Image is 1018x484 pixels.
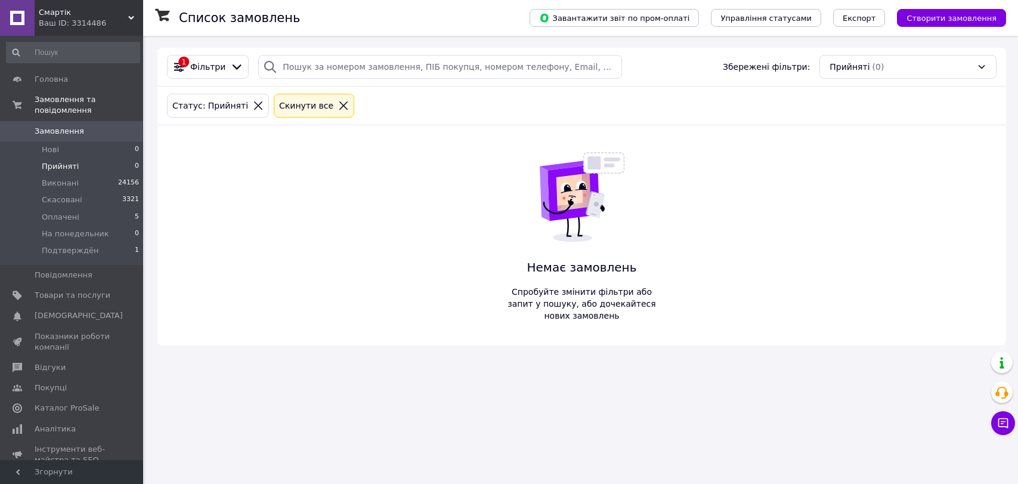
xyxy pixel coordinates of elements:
span: 24156 [118,178,139,189]
span: (0) [872,62,884,72]
button: Завантажити звіт по пром-оплаті [530,9,699,27]
span: Прийняті [830,61,870,73]
h1: Список замовлень [179,11,300,25]
span: Відгуки [35,362,66,373]
span: 0 [135,161,139,172]
a: Створити замовлення [885,13,1006,22]
button: Управління статусами [711,9,821,27]
span: Спробуйте змінити фільтри або запит у пошуку, або дочекайтеся нових замовлень [503,286,661,322]
span: Показники роботи компанії [35,331,110,353]
span: Оплачені [42,212,79,223]
span: 3321 [122,195,139,205]
span: Аналітика [35,424,76,434]
span: Фільтри [190,61,225,73]
div: Cкинути все [277,99,336,112]
span: Замовлення та повідомлення [35,94,143,116]
div: Статус: Прийняті [170,99,250,112]
input: Пошук за номером замовлення, ПІБ покупця, номером телефону, Email, номером накладної [258,55,621,79]
span: Інструменти веб-майстра та SEO [35,444,110,465]
span: Скасовані [42,195,82,205]
div: Ваш ID: 3314486 [39,18,143,29]
span: На понедельник [42,229,109,239]
span: 1 [135,245,139,256]
span: Збережені фільтри: [723,61,810,73]
span: Товари та послуги [35,290,110,301]
span: Створити замовлення [906,14,997,23]
input: Пошук [6,42,140,63]
span: [DEMOGRAPHIC_DATA] [35,310,123,321]
span: Замовлення [35,126,84,137]
button: Експорт [833,9,886,27]
span: Експорт [843,14,876,23]
span: Немає замовлень [503,259,661,276]
span: Виконані [42,178,79,189]
span: 5 [135,212,139,223]
button: Створити замовлення [897,9,1006,27]
span: Завантажити звіт по пром-оплаті [539,13,689,23]
span: Каталог ProSale [35,403,99,414]
span: Покупці [35,383,67,393]
span: Смартік [39,7,128,18]
span: Управління статусами [720,14,812,23]
span: 0 [135,229,139,239]
button: Чат з покупцем [991,411,1015,435]
span: Головна [35,74,68,85]
span: 0 [135,144,139,155]
span: Подтверждён [42,245,98,256]
span: Прийняті [42,161,79,172]
span: Нові [42,144,59,155]
span: Повідомлення [35,270,92,280]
